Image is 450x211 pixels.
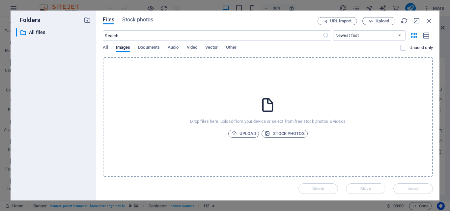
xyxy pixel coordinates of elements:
span: Stock photos [265,130,304,138]
p: Folders [16,16,40,24]
span: Upload [376,19,389,23]
button: Upload [362,17,395,25]
p: Drop files here, upload from your device or select from free stock photos & videos [190,119,345,124]
button: URL import [318,17,357,25]
button: Stock photos [262,130,307,138]
i: Reload [401,17,408,24]
span: Vector [205,43,218,53]
span: Upload [231,130,256,138]
p: All files [29,29,79,36]
span: All [103,43,108,53]
span: Images [116,43,130,53]
span: Stock photos [122,16,153,24]
i: Close [426,17,433,24]
button: Upload [228,130,259,138]
span: Other [226,43,237,53]
i: Create new folder [84,16,91,24]
span: Video [187,43,197,53]
span: Files [103,16,114,24]
div: ​ [16,28,17,37]
i: Minimize [413,17,420,24]
span: URL import [330,19,352,23]
span: Audio [168,43,179,53]
p: Displays only files that are not in use on the website. Files added during this session can still... [409,45,433,51]
input: Search [103,30,322,41]
span: Documents [138,43,160,53]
